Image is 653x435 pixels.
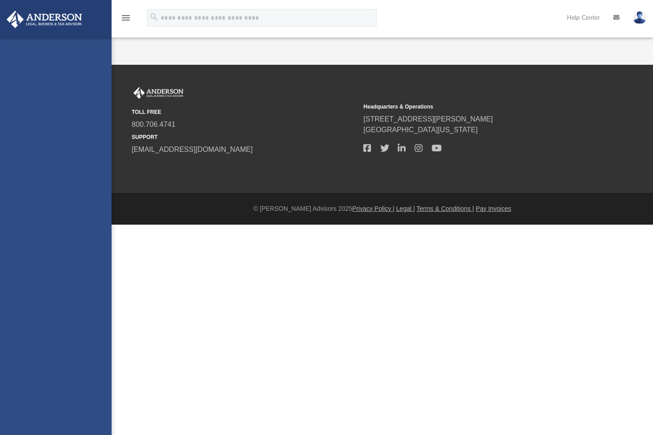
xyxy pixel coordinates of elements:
[363,126,478,134] a: [GEOGRAPHIC_DATA][US_STATE]
[112,204,653,213] div: © [PERSON_NAME] Advisors 2025
[4,11,85,28] img: Anderson Advisors Platinum Portal
[132,121,175,128] a: 800.706.4741
[363,103,589,111] small: Headquarters & Operations
[476,205,511,212] a: Pay Invoices
[363,115,493,123] a: [STREET_ADDRESS][PERSON_NAME]
[396,205,415,212] a: Legal |
[121,17,131,23] a: menu
[121,13,131,23] i: menu
[132,108,357,116] small: TOLL FREE
[132,146,253,153] a: [EMAIL_ADDRESS][DOMAIN_NAME]
[132,133,357,141] small: SUPPORT
[149,12,159,22] i: search
[633,11,646,24] img: User Pic
[416,205,474,212] a: Terms & Conditions |
[352,205,395,212] a: Privacy Policy |
[132,87,185,99] img: Anderson Advisors Platinum Portal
